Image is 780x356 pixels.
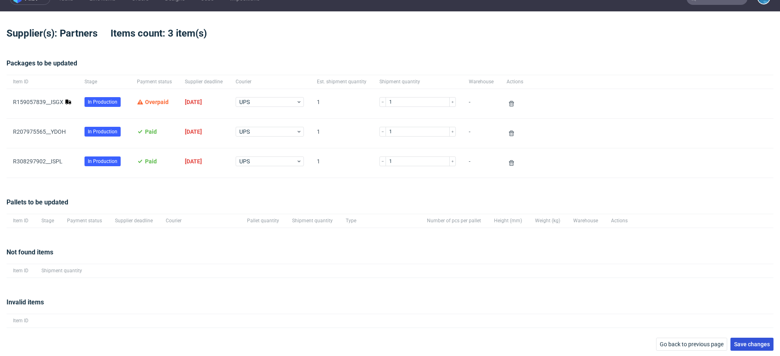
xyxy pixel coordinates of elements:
[88,128,117,135] span: In Production
[247,217,279,224] span: Pallet quantity
[507,78,523,85] span: Actions
[185,128,202,135] span: [DATE]
[317,158,366,168] span: 1
[13,217,28,224] span: Item ID
[346,217,414,224] span: Type
[13,99,63,105] a: R159057839__ISGX
[145,128,157,135] span: Paid
[317,99,366,109] span: 1
[469,158,494,168] span: -
[6,198,773,214] div: Pallets to be updated
[84,78,124,85] span: Stage
[469,128,494,138] span: -
[6,28,110,39] span: Supplier(s): Partners
[660,341,724,347] span: Go back to previous page
[656,338,727,351] button: Go back to previous page
[115,217,153,224] span: Supplier deadline
[734,341,770,347] span: Save changes
[469,99,494,109] span: -
[185,158,202,165] span: [DATE]
[236,78,304,85] span: Courier
[137,78,172,85] span: Payment status
[185,99,202,105] span: [DATE]
[145,158,157,165] span: Paid
[13,317,28,324] span: Item ID
[13,267,28,274] span: Item ID
[427,217,481,224] span: Number of pcs per pallet
[6,59,773,75] div: Packages to be updated
[6,297,773,314] div: Invalid items
[6,247,773,264] div: Not found items
[317,128,366,138] span: 1
[41,217,54,224] span: Stage
[88,158,117,165] span: In Production
[145,99,169,105] span: Overpaid
[239,128,296,136] span: UPS
[317,78,366,85] span: Est. shipment quantity
[494,217,522,224] span: Height (mm)
[185,78,223,85] span: Supplier deadline
[292,217,333,224] span: Shipment quantity
[67,217,102,224] span: Payment status
[110,28,220,39] span: Items count: 3 item(s)
[166,217,234,224] span: Courier
[611,217,628,224] span: Actions
[239,157,296,165] span: UPS
[13,78,71,85] span: Item ID
[535,217,560,224] span: Weight (kg)
[13,128,66,135] a: R207975565__YDOH
[239,98,296,106] span: UPS
[13,158,63,165] a: R308297902__ISPL
[573,217,598,224] span: Warehouse
[730,338,773,351] button: Save changes
[469,78,494,85] span: Warehouse
[379,78,456,85] span: Shipment quantity
[41,267,82,274] span: Shipment quantity
[88,98,117,106] span: In Production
